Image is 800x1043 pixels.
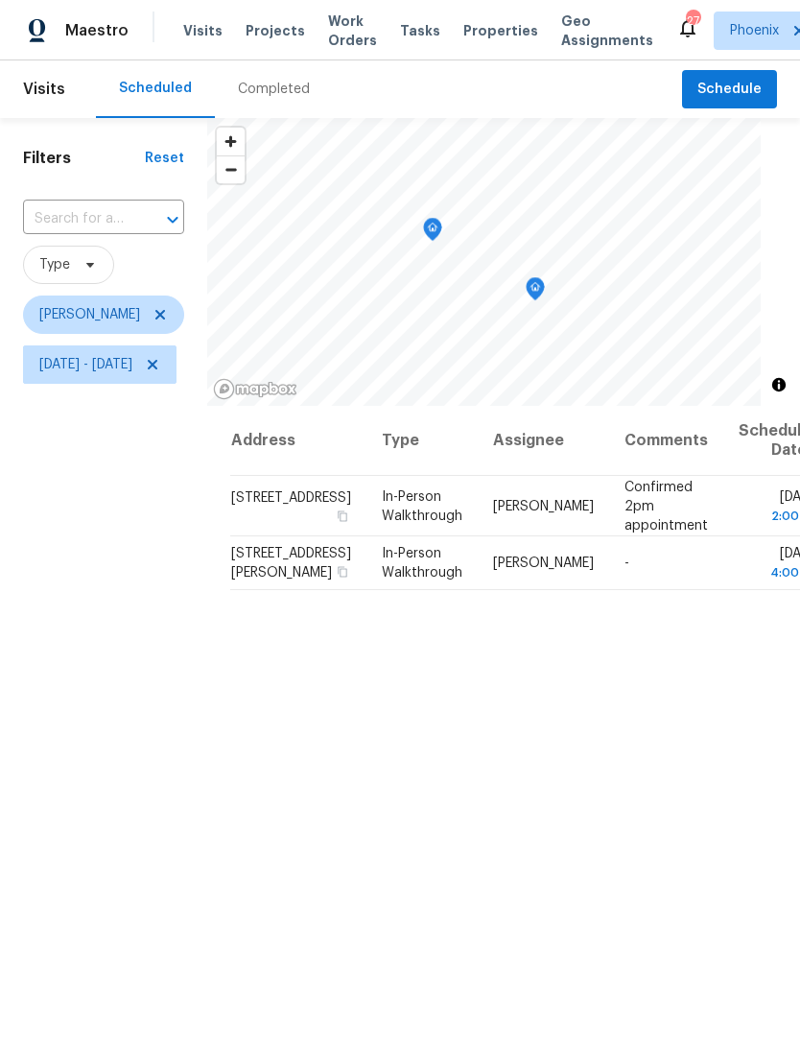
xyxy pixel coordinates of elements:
[686,12,699,31] div: 27
[145,149,184,168] div: Reset
[730,21,779,40] span: Phoenix
[39,255,70,274] span: Type
[119,79,192,98] div: Scheduled
[230,406,366,476] th: Address
[334,507,351,524] button: Copy Address
[382,489,462,522] span: In-Person Walkthrough
[682,70,777,109] button: Schedule
[183,21,223,40] span: Visits
[400,24,440,37] span: Tasks
[213,378,297,400] a: Mapbox homepage
[624,557,629,570] span: -
[609,406,723,476] th: Comments
[159,206,186,233] button: Open
[207,118,761,406] canvas: Map
[246,21,305,40] span: Projects
[217,128,245,155] button: Zoom in
[231,547,351,580] span: [STREET_ADDRESS][PERSON_NAME]
[39,355,132,374] span: [DATE] - [DATE]
[23,204,130,234] input: Search for an address...
[463,21,538,40] span: Properties
[624,480,708,532] span: Confirmed 2pm appointment
[561,12,653,50] span: Geo Assignments
[773,374,785,395] span: Toggle attribution
[217,156,245,183] span: Zoom out
[478,406,609,476] th: Assignee
[231,490,351,504] span: [STREET_ADDRESS]
[238,80,310,99] div: Completed
[697,78,762,102] span: Schedule
[328,12,377,50] span: Work Orders
[493,499,594,512] span: [PERSON_NAME]
[382,547,462,580] span: In-Person Walkthrough
[23,149,145,168] h1: Filters
[39,305,140,324] span: [PERSON_NAME]
[334,563,351,581] button: Copy Address
[423,218,442,248] div: Map marker
[493,557,594,570] span: [PERSON_NAME]
[366,406,478,476] th: Type
[65,21,129,40] span: Maestro
[526,277,545,307] div: Map marker
[217,155,245,183] button: Zoom out
[767,373,790,396] button: Toggle attribution
[23,68,65,110] span: Visits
